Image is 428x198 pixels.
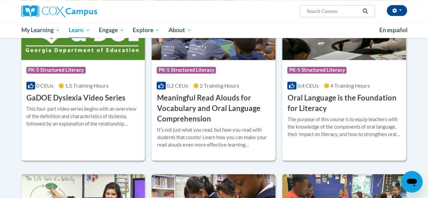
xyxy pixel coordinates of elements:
[36,82,53,89] span: 0 CEUs
[157,126,270,149] div: Itʹs not just what you read, but how you read with students that counts! Learn how you can make y...
[21,5,97,17] img: Cox Campus
[379,26,408,34] span: En español
[128,22,164,38] a: Explore
[69,26,90,34] span: Learn
[401,171,423,193] iframe: Button to launch messaging window
[16,22,412,38] div: Main menu
[330,82,370,89] span: 4 Training Hours
[157,93,270,124] h3: Meaningful Read Alouds for Vocabulary and Oral Language Comprehension
[297,82,319,89] span: 0.4 CEUs
[133,26,160,34] span: Explore
[167,82,188,89] span: 0.2 CEUs
[387,5,407,16] button: Account Settings
[375,23,412,37] a: En español
[21,26,60,34] span: My Learning
[21,5,143,17] a: Cox Campus
[200,82,239,89] span: 2 Training Hours
[287,67,346,73] span: PK-5 Structured Literacy
[17,22,65,38] a: My Learning
[65,82,109,89] span: 1.5 Training Hours
[306,7,360,15] input: Search Courses
[94,22,129,38] a: Engage
[287,116,401,138] div: The purpose of this course is to equip teachers with the knowledge of the components of oral lang...
[64,22,94,38] a: Learn
[26,67,86,73] span: PK-5 Structured Literacy
[360,7,370,15] button: Search
[287,93,401,114] h3: Oral Language is the Foundation for Literacy
[168,26,192,34] span: About
[164,22,196,38] a: About
[157,67,216,73] span: PK-5 Structured Literacy
[26,105,140,128] div: This four-part video series begins with an overview of the definition and characteristics of dysl...
[26,93,126,103] h3: GaDOE Dyslexia Video Series
[99,26,124,34] span: Engage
